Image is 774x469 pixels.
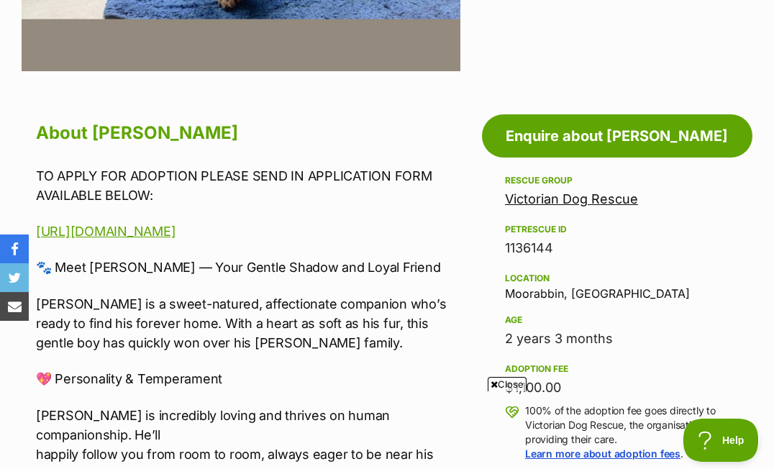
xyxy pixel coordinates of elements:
[505,224,729,235] div: PetRescue ID
[505,238,729,258] div: 1136144
[488,377,527,391] span: Close
[505,191,638,206] a: Victorian Dog Rescue
[505,329,729,349] div: 2 years 3 months
[36,224,176,239] a: [URL][DOMAIN_NAME]
[38,397,736,462] iframe: Advertisement
[505,363,729,375] div: Adoption fee
[36,258,460,277] p: 🐾 Meet [PERSON_NAME] — Your Gentle Shadow and Loyal Friend
[505,314,729,326] div: Age
[505,270,729,300] div: Moorabbin, [GEOGRAPHIC_DATA]
[482,114,752,158] a: Enquire about [PERSON_NAME]
[36,166,460,205] p: TO APPLY FOR ADOPTION PLEASE SEND IN APPLICATION FORM AVAILABLE BELOW:
[36,294,460,352] p: [PERSON_NAME] is a sweet-natured, affectionate companion who’s ready to find his forever home. Wi...
[505,273,729,284] div: Location
[505,175,729,186] div: Rescue group
[36,369,460,388] p: 💖 Personality & Temperament
[683,419,760,462] iframe: Help Scout Beacon - Open
[505,378,729,398] div: $1,100.00
[36,117,460,149] h2: About [PERSON_NAME]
